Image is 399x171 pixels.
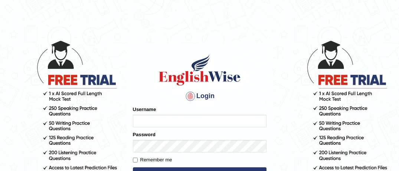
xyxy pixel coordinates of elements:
[157,53,242,87] img: Logo of English Wise sign in for intelligent practice with AI
[133,106,156,113] label: Username
[133,131,156,138] label: Password
[133,156,172,164] label: Remember me
[133,90,266,102] h4: Login
[133,158,138,162] input: Remember me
